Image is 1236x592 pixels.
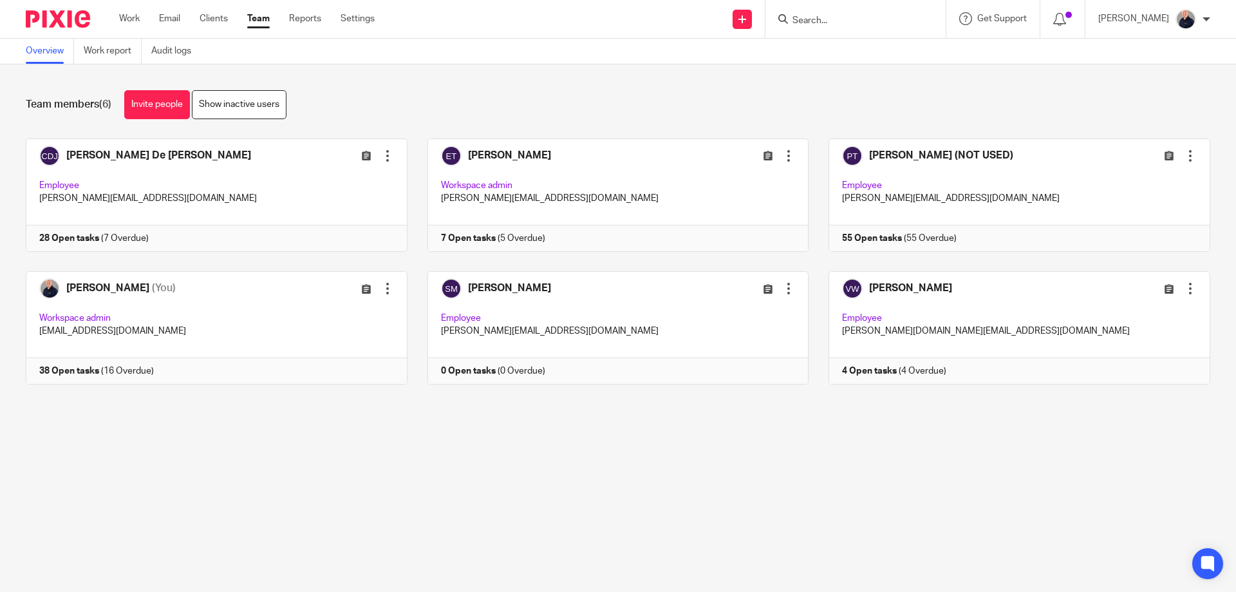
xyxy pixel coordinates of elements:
[341,12,375,25] a: Settings
[200,12,228,25] a: Clients
[247,12,270,25] a: Team
[26,10,90,28] img: Pixie
[119,12,140,25] a: Work
[99,99,111,110] span: (6)
[26,98,111,111] h1: Team members
[124,90,190,119] a: Invite people
[26,39,74,64] a: Overview
[791,15,907,27] input: Search
[289,12,321,25] a: Reports
[159,12,180,25] a: Email
[977,14,1027,23] span: Get Support
[84,39,142,64] a: Work report
[151,39,201,64] a: Audit logs
[192,90,286,119] a: Show inactive users
[1175,9,1196,30] img: IMG_8745-0021-copy.jpg
[1098,12,1169,25] p: [PERSON_NAME]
